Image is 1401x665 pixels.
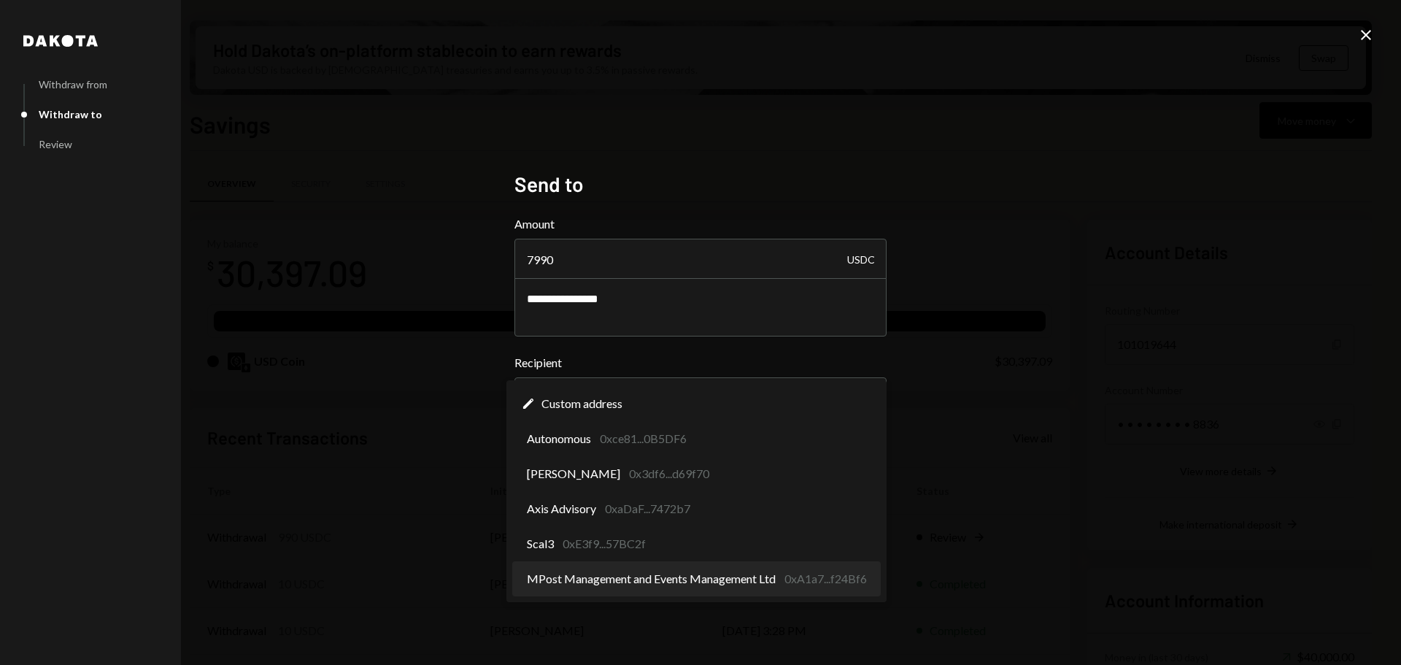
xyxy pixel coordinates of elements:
div: 0xE3f9...57BC2f [563,535,646,553]
div: Withdraw from [39,78,107,91]
div: USDC [847,239,875,280]
div: 0x3df6...d69f70 [629,465,709,483]
div: 0xA1a7...f24Bf6 [784,570,867,588]
div: 0xaDaF...7472b7 [605,500,690,518]
input: Enter amount [514,239,887,280]
div: 0xce81...0B5DF6 [600,430,687,447]
span: Custom address [541,395,622,412]
div: Review [39,138,72,150]
span: [PERSON_NAME] [527,465,620,483]
span: Scal3 [527,535,554,553]
span: MPost Management and Events Management Ltd [527,570,776,588]
span: Autonomous [527,430,591,447]
label: Amount [514,215,887,233]
button: Recipient [514,377,887,418]
div: Withdraw to [39,108,102,120]
label: Recipient [514,354,887,372]
span: Axis Advisory [527,500,596,518]
h2: Send to [514,170,887,199]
